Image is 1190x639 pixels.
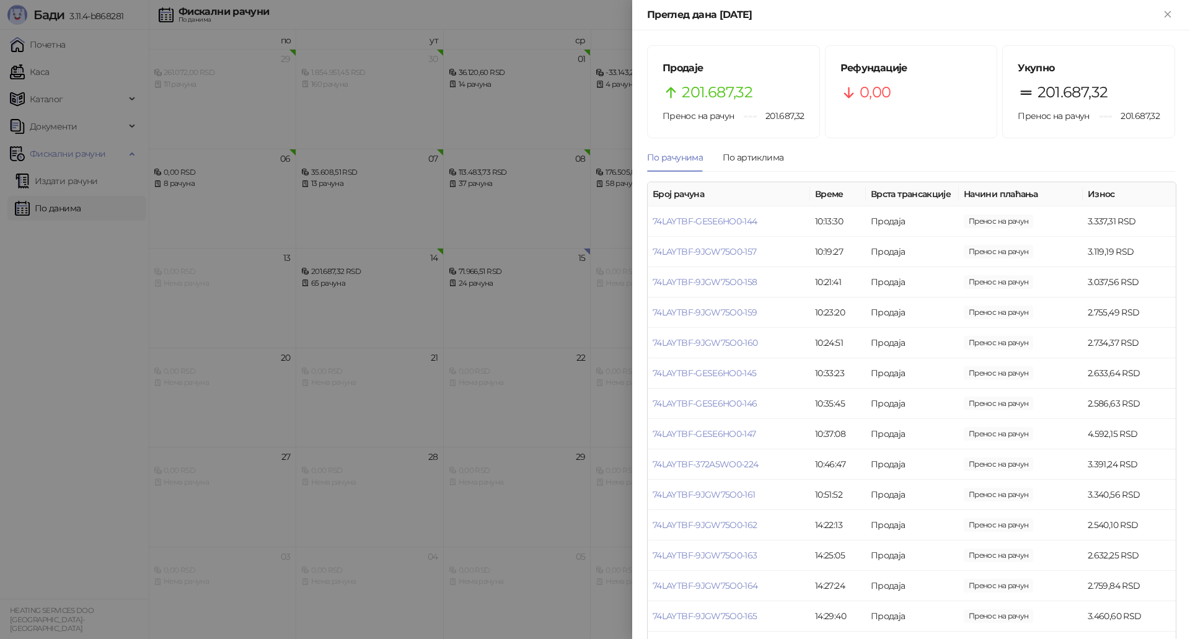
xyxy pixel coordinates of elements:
td: 2.759,84 RSD [1083,571,1176,601]
span: 2.540,10 [964,518,1033,532]
a: 74LAYTBF-GESE6HO0-145 [653,368,757,379]
td: Продаја [866,297,959,328]
a: 74LAYTBF-9JGW75O0-162 [653,519,757,531]
span: 0,00 [860,81,891,104]
span: 3.337,31 [964,214,1033,228]
td: 3.037,56 RSD [1083,267,1176,297]
td: 10:23:20 [810,297,866,328]
span: 2.586,63 [964,397,1033,410]
td: 10:19:27 [810,237,866,267]
td: 14:27:24 [810,571,866,601]
span: 201.687,32 [1112,109,1160,123]
td: 10:51:52 [810,480,866,510]
td: Продаја [866,419,959,449]
td: 10:35:45 [810,389,866,419]
td: 3.460,60 RSD [1083,601,1176,632]
td: 2.586,63 RSD [1083,389,1176,419]
td: 2.755,49 RSD [1083,297,1176,328]
td: Продаја [866,480,959,510]
button: Close [1160,7,1175,22]
span: 4.592,15 [964,427,1033,441]
a: 74LAYTBF-9JGW75O0-158 [653,276,757,288]
h5: Укупно [1018,61,1160,76]
td: Продаја [866,510,959,540]
td: Продаја [866,328,959,358]
h5: Продаје [663,61,804,76]
td: 10:21:41 [810,267,866,297]
td: 10:37:08 [810,419,866,449]
div: По артиклима [723,151,783,164]
span: 3.460,60 [964,609,1033,623]
a: 74LAYTBF-9JGW75O0-164 [653,580,758,591]
td: Продаја [866,571,959,601]
a: 74LAYTBF-9JGW75O0-161 [653,489,756,500]
td: 3.337,31 RSD [1083,206,1176,237]
span: 3.340,56 [964,488,1033,501]
td: 10:24:51 [810,328,866,358]
td: 14:25:05 [810,540,866,571]
td: Продаја [866,206,959,237]
td: Продаја [866,601,959,632]
td: Продаја [866,389,959,419]
td: 2.734,37 RSD [1083,328,1176,358]
span: 201.687,32 [1038,81,1108,104]
td: Продаја [866,449,959,480]
a: 74LAYTBF-9JGW75O0-157 [653,246,757,257]
span: 2.755,49 [964,306,1033,319]
td: 10:13:30 [810,206,866,237]
h5: Рефундације [840,61,982,76]
th: Износ [1083,182,1176,206]
td: 14:29:40 [810,601,866,632]
div: По рачунима [647,151,703,164]
a: 74LAYTBF-GESE6HO0-144 [653,216,757,227]
td: 2.632,25 RSD [1083,540,1176,571]
span: 201.687,32 [757,109,804,123]
a: 74LAYTBF-9JGW75O0-163 [653,550,757,561]
span: 2.759,84 [964,579,1033,593]
td: 3.391,24 RSD [1083,449,1176,480]
span: 3.119,19 [964,245,1033,258]
td: 4.592,15 RSD [1083,419,1176,449]
td: 2.540,10 RSD [1083,510,1176,540]
td: Продаја [866,540,959,571]
td: 3.119,19 RSD [1083,237,1176,267]
a: 74LAYTBF-9JGW75O0-165 [653,610,757,622]
th: Број рачуна [648,182,810,206]
td: 10:33:23 [810,358,866,389]
a: 74LAYTBF-372A5WO0-224 [653,459,759,470]
span: Пренос на рачун [1018,110,1089,121]
th: Начини плаћања [959,182,1083,206]
a: 74LAYTBF-9JGW75O0-159 [653,307,757,318]
a: 74LAYTBF-GESE6HO0-147 [653,428,756,439]
td: Продаја [866,358,959,389]
a: 74LAYTBF-GESE6HO0-146 [653,398,757,409]
th: Врста трансакције [866,182,959,206]
td: 2.633,64 RSD [1083,358,1176,389]
td: Продаја [866,237,959,267]
th: Време [810,182,866,206]
td: Продаја [866,267,959,297]
td: 14:22:13 [810,510,866,540]
div: Преглед дана [DATE] [647,7,1160,22]
a: 74LAYTBF-9JGW75O0-160 [653,337,758,348]
span: 201.687,32 [682,81,752,104]
span: 3.391,24 [964,457,1033,471]
span: Пренос на рачун [663,110,734,121]
span: 2.633,64 [964,366,1033,380]
td: 10:46:47 [810,449,866,480]
span: 2.632,25 [964,549,1033,562]
td: 3.340,56 RSD [1083,480,1176,510]
span: 3.037,56 [964,275,1033,289]
span: 2.734,37 [964,336,1033,350]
